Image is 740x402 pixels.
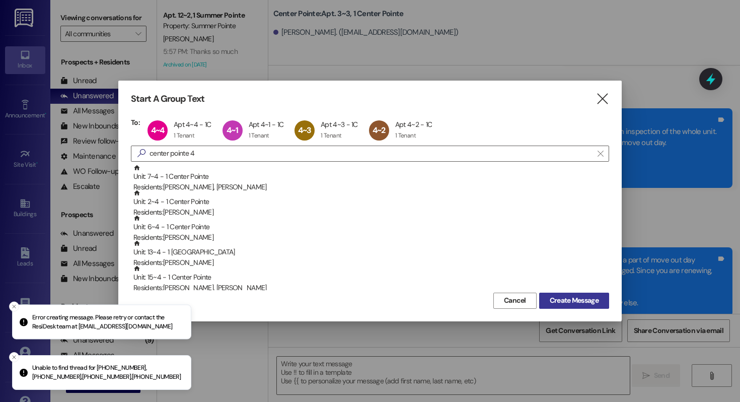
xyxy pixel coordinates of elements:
[373,125,386,136] span: 4~2
[150,147,593,161] input: Search for any contact or apartment
[298,125,312,136] span: 4~3
[133,207,609,218] div: Residents: [PERSON_NAME]
[133,182,609,192] div: Residents: [PERSON_NAME], [PERSON_NAME]
[131,240,609,265] div: Unit: 13~4 - 1 [GEOGRAPHIC_DATA]Residents:[PERSON_NAME]
[131,93,204,105] h3: Start A Group Text
[133,283,609,293] div: Residents: [PERSON_NAME], [PERSON_NAME]
[133,215,609,243] div: Unit: 6~4 - 1 Center Pointe
[32,313,183,331] p: Error creating message. Please retry or contact the ResiDesk team at [EMAIL_ADDRESS][DOMAIN_NAME]
[174,131,194,140] div: 1 Tenant
[9,352,19,362] button: Close toast
[493,293,537,309] button: Cancel
[133,164,609,193] div: Unit: 7~4 - 1 Center Pointe
[395,131,416,140] div: 1 Tenant
[131,265,609,290] div: Unit: 15~4 - 1 Center PointeResidents:[PERSON_NAME], [PERSON_NAME]
[9,302,19,312] button: Close toast
[321,120,358,129] div: Apt 4~3 - 1C
[249,131,269,140] div: 1 Tenant
[133,265,609,294] div: Unit: 15~4 - 1 Center Pointe
[133,189,609,218] div: Unit: 2~4 - 1 Center Pointe
[151,125,165,136] span: 4~4
[133,257,609,268] div: Residents: [PERSON_NAME]
[249,120,284,129] div: Apt 4~1 - 1C
[550,295,599,306] span: Create Message
[131,164,609,189] div: Unit: 7~4 - 1 Center PointeResidents:[PERSON_NAME], [PERSON_NAME]
[133,240,609,269] div: Unit: 13~4 - 1 [GEOGRAPHIC_DATA]
[593,146,609,161] button: Clear text
[131,118,140,127] h3: To:
[539,293,609,309] button: Create Message
[598,150,603,158] i: 
[133,148,150,159] i: 
[131,215,609,240] div: Unit: 6~4 - 1 Center PointeResidents:[PERSON_NAME]
[596,94,609,104] i: 
[32,364,183,381] p: Unable to find thread for [PHONE_NUMBER],[PHONE_NUMBER],[PHONE_NUMBER],[PHONE_NUMBER]
[131,189,609,215] div: Unit: 2~4 - 1 Center PointeResidents:[PERSON_NAME]
[504,295,526,306] span: Cancel
[395,120,432,129] div: Apt 4~2 - 1C
[227,125,238,136] span: 4~1
[174,120,211,129] div: Apt 4~4 - 1C
[321,131,341,140] div: 1 Tenant
[133,232,609,243] div: Residents: [PERSON_NAME]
